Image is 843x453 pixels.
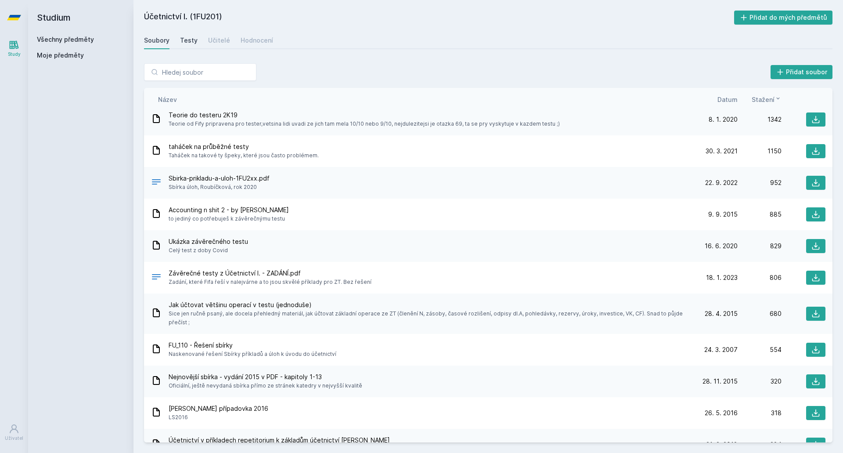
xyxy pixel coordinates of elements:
span: taháček na průběžné testy [169,142,319,151]
span: Účetnictví v příkladech repetitorium k základům účetnictví [PERSON_NAME] [169,436,390,445]
button: Název [158,95,177,104]
span: Sbírka úloh, Roubíčková, rok 2020 [169,183,270,192]
div: 952 [738,178,782,187]
a: Hodnocení [241,32,273,49]
button: Přidat soubor [771,65,833,79]
span: Jak účtovat většinu operací v testu (jednoduše) [169,301,690,309]
div: Study [8,51,21,58]
a: Study [2,35,26,62]
div: Hodnocení [241,36,273,45]
span: Celý test z doby Covid [169,246,248,255]
span: 21. 2. 2018 [706,440,738,449]
span: Sice jen ručně psaný, ale docela přehledný materiál, jak účtovat základní operace ze ZT (členění ... [169,309,690,327]
span: 24. 3. 2007 [704,345,738,354]
div: Uživatel [5,435,23,442]
div: 1150 [738,147,782,156]
span: Teorie do testeru 2K19 [169,111,560,120]
div: 680 [738,309,782,318]
button: Přidat do mých předmětů [734,11,833,25]
a: Testy [180,32,198,49]
div: 885 [738,210,782,219]
span: FU_110 - Řešení sbírky [169,341,336,350]
span: Zadání, které Fifa řeší v nalejvárne a to jsou skvělé příklady pro ZT. Bez řešení [169,278,371,286]
span: Stažení [752,95,775,104]
span: Nejnovější sbírka - vydání 2015 v PDF - kapitoly 1-13 [169,373,362,381]
a: Soubory [144,32,169,49]
span: Sbirka-prikladu-a-uloh-1FU2xx.pdf [169,174,270,183]
span: Accounting n shit 2 - by [PERSON_NAME] [169,206,289,214]
div: 829 [738,242,782,250]
a: Všechny předměty [37,36,94,43]
span: 18. 1. 2023 [706,273,738,282]
span: 26. 5. 2016 [705,409,738,417]
input: Hledej soubor [144,63,256,81]
span: Moje předměty [37,51,84,60]
span: Taháček na takové ty špeky, které jsou často problémem. [169,151,319,160]
div: PDF [151,177,162,189]
span: 8. 1. 2020 [709,115,738,124]
span: Naskenované řešení Sbírky příkladů a úloh k úvodu do účetnictví [169,350,336,359]
div: 284 [738,440,782,449]
span: Oficiální, ještě nevydaná sbírka přímo ze stránek katedry v nejvyšší kvalitě [169,381,362,390]
div: 554 [738,345,782,354]
span: Teorie od Fify pripravena pro tester,vetsina lidi uvadi ze jich tam mela 10/10 nebo 9/10, nejdule... [169,120,560,128]
div: Testy [180,36,198,45]
a: Učitelé [208,32,230,49]
span: Ukázka závěrečného testu [169,237,248,246]
div: 1342 [738,115,782,124]
a: Uživatel [2,419,26,446]
span: 22. 9. 2022 [705,178,738,187]
span: 28. 11. 2015 [702,377,738,386]
span: to jediný co potřebuješ k závěrečnýmu testu [169,214,289,223]
button: Stažení [752,95,782,104]
span: LS2016 [169,413,268,422]
span: 30. 3. 2021 [706,147,738,156]
span: Závěrečné testy z Účetnictví I. - ZADÁNÍ.pdf [169,269,371,278]
div: 320 [738,377,782,386]
span: [PERSON_NAME] případovka 2016 [169,404,268,413]
div: PDF [151,272,162,284]
span: 16. 6. 2020 [705,242,738,250]
span: 28. 4. 2015 [705,309,738,318]
div: 806 [738,273,782,282]
div: Soubory [144,36,169,45]
div: Učitelé [208,36,230,45]
h2: Účetnictví I. (1FU201) [144,11,734,25]
button: Datum [717,95,738,104]
span: 9. 9. 2015 [708,210,738,219]
div: 318 [738,409,782,417]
